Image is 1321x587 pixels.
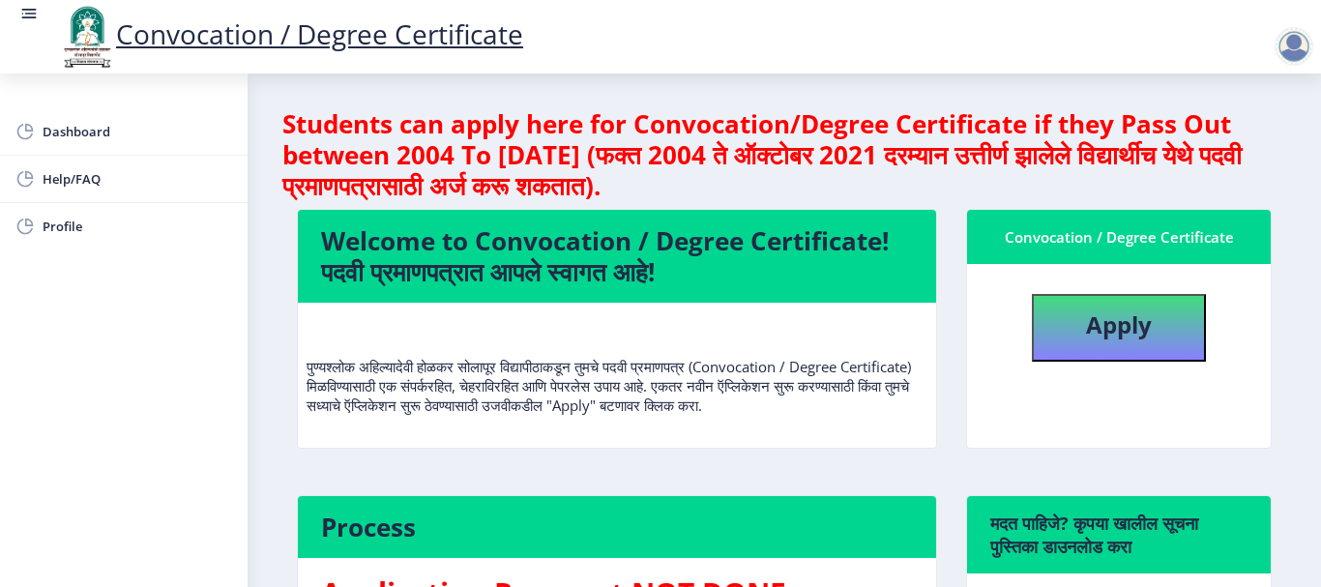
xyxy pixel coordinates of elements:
h4: Students can apply here for Convocation/Degree Certificate if they Pass Out between 2004 To [DATE... [282,108,1286,201]
h6: मदत पाहिजे? कृपया खालील सूचना पुस्तिका डाउनलोड करा [990,512,1248,558]
span: Profile [43,215,232,238]
span: Dashboard [43,120,232,143]
h4: Process [321,512,913,543]
div: Convocation / Degree Certificate [990,225,1248,249]
a: Convocation / Degree Certificate [58,15,523,52]
p: पुण्यश्लोक अहिल्यादेवी होळकर सोलापूर विद्यापीठाकडून तुमचे पदवी प्रमाणपत्र (Convocation / Degree C... [307,318,927,415]
span: Help/FAQ [43,167,232,191]
button: Apply [1032,294,1206,362]
b: Apply [1086,308,1152,340]
h4: Welcome to Convocation / Degree Certificate! पदवी प्रमाणपत्रात आपले स्वागत आहे! [321,225,913,287]
img: logo [58,4,116,70]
